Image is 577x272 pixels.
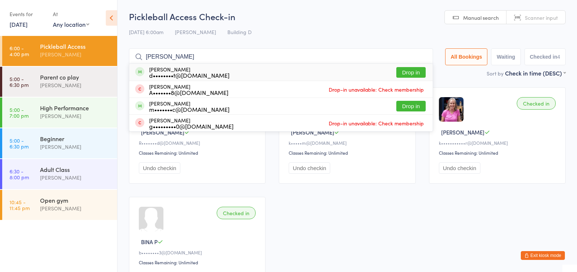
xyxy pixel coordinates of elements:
[557,54,560,60] div: 4
[149,117,234,129] div: [PERSON_NAME]
[141,238,158,246] span: BINA P
[40,173,111,182] div: [PERSON_NAME]
[40,196,111,204] div: Open gym
[10,20,28,28] a: [DATE]
[129,28,163,36] span: [DATE] 6:00am
[40,81,111,89] div: [PERSON_NAME]
[441,128,484,136] span: [PERSON_NAME]
[53,8,89,20] div: At
[53,20,89,28] div: Any location
[139,259,258,265] div: Classes Remaining: Unlimited
[327,118,426,129] span: Drop-in unavailable: Check membership
[439,97,464,122] img: image1675784230.png
[291,128,334,136] span: [PERSON_NAME]
[487,70,504,77] label: Sort by
[149,106,230,112] div: m•••••••c@[DOMAIN_NAME]
[40,50,111,59] div: [PERSON_NAME]
[40,42,111,50] div: Pickleball Access
[491,48,520,65] button: Waiting
[327,84,426,95] span: Drop-in unavailable: Check membership
[10,168,29,180] time: 6:30 - 8:00 pm
[396,101,426,111] button: Drop in
[141,128,184,136] span: [PERSON_NAME]
[517,97,556,110] div: Checked in
[40,135,111,143] div: Beginner
[505,69,566,77] div: Check in time (DESC)
[2,98,117,128] a: 5:00 -7:00 pmHigh Performance[PERSON_NAME]
[2,67,117,97] a: 5:00 -6:30 pmParent co play[PERSON_NAME]
[129,48,433,65] input: Search
[396,67,426,78] button: Drop in
[40,73,111,81] div: Parent co play
[10,199,30,211] time: 10:45 - 11:45 pm
[10,45,29,57] time: 6:00 - 4:00 pm
[149,89,228,95] div: A•••••••8@[DOMAIN_NAME]
[439,150,558,156] div: Classes Remaining: Unlimited
[139,140,258,146] div: R•••••••d@[DOMAIN_NAME]
[521,251,565,260] button: Exit kiosk mode
[289,162,330,174] button: Undo checkin
[445,48,488,65] button: All Bookings
[2,128,117,158] a: 5:00 -6:30 pmBeginner[PERSON_NAME]
[40,204,111,213] div: [PERSON_NAME]
[129,10,566,22] h2: Pickleball Access Check-in
[463,14,499,21] span: Manual search
[439,140,558,146] div: k•••••••••••r@[DOMAIN_NAME]
[139,249,258,256] div: b••••••••3@[DOMAIN_NAME]
[289,150,408,156] div: Classes Remaining: Unlimited
[149,100,230,112] div: [PERSON_NAME]
[139,162,180,174] button: Undo checkin
[40,165,111,173] div: Adult Class
[2,159,117,189] a: 6:30 -8:00 pmAdult Class[PERSON_NAME]
[227,28,252,36] span: Building D
[10,8,46,20] div: Events for
[439,162,480,174] button: Undo checkin
[149,123,234,129] div: g•••••••••0@[DOMAIN_NAME]
[40,104,111,112] div: High Performance
[525,14,558,21] span: Scanner input
[175,28,216,36] span: [PERSON_NAME]
[217,207,256,219] div: Checked in
[139,150,258,156] div: Classes Remaining: Unlimited
[524,48,566,65] button: Checked in4
[149,72,230,78] div: d••••••••t@[DOMAIN_NAME]
[149,66,230,78] div: [PERSON_NAME]
[40,143,111,151] div: [PERSON_NAME]
[289,140,408,146] div: k•••••m@[DOMAIN_NAME]
[149,84,228,95] div: [PERSON_NAME]
[2,190,117,220] a: 10:45 -11:45 pmOpen gym[PERSON_NAME]
[40,112,111,120] div: [PERSON_NAME]
[10,137,29,149] time: 5:00 - 6:30 pm
[2,36,117,66] a: 6:00 -4:00 pmPickleball Access[PERSON_NAME]
[10,107,29,118] time: 5:00 - 7:00 pm
[10,76,29,88] time: 5:00 - 6:30 pm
